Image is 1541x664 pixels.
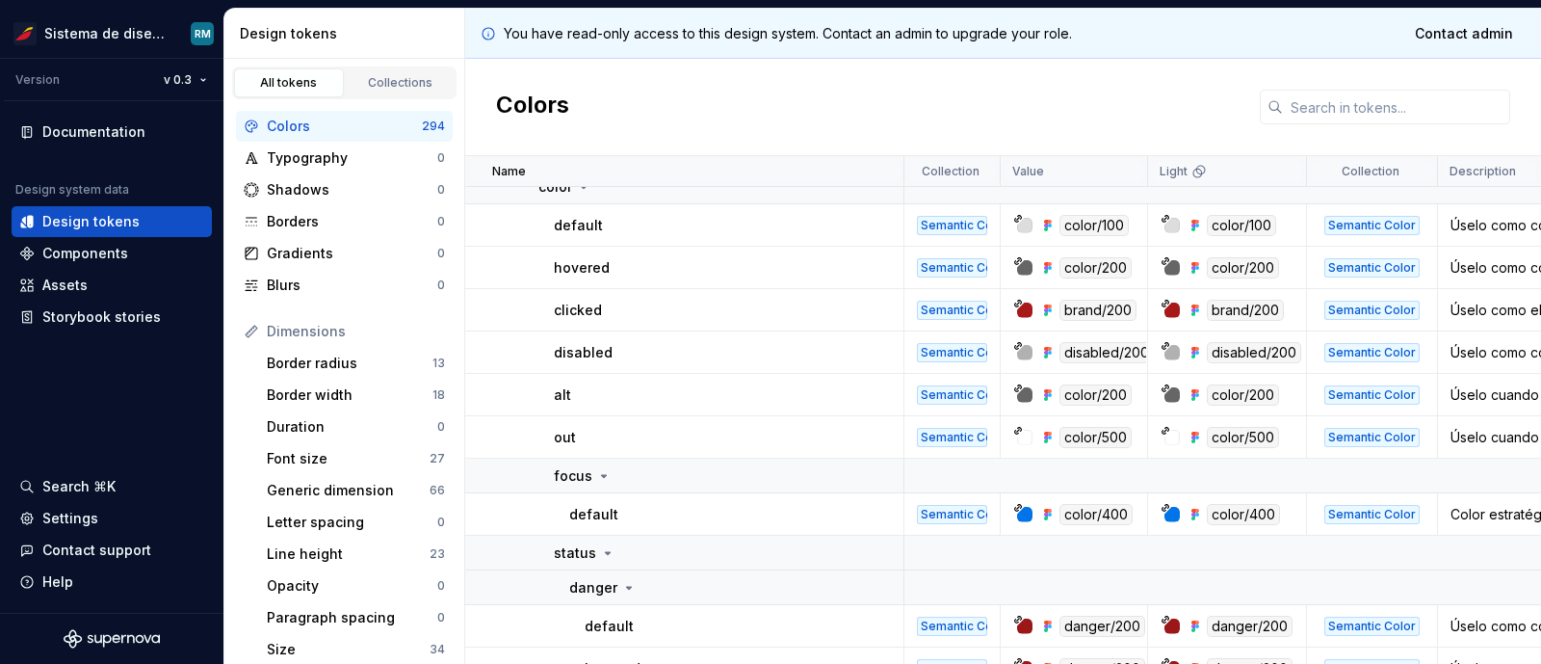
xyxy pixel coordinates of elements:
[1207,257,1279,279] div: color/200
[236,111,453,142] a: Colors294
[554,301,602,320] p: clicked
[1324,343,1420,362] div: Semantic Color
[267,449,430,468] div: Font size
[1059,427,1132,448] div: color/500
[42,572,73,592] div: Help
[236,206,453,237] a: Borders0
[195,26,211,41] div: RM
[1207,385,1279,406] div: color/200
[1415,24,1513,43] span: Contact admin
[267,576,437,596] div: Opacity
[267,244,437,263] div: Gradients
[267,513,437,532] div: Letter spacing
[422,119,445,134] div: 294
[1324,428,1420,447] div: Semantic Color
[1059,504,1133,525] div: color/400
[1324,617,1420,636] div: Semantic Color
[44,24,168,43] div: Sistema de diseño Iberia
[554,385,571,405] p: alt
[12,302,212,332] a: Storybook stories
[554,428,576,447] p: out
[554,216,603,235] p: default
[164,72,192,88] span: v 0.3
[267,544,430,564] div: Line height
[554,466,592,486] p: focus
[496,90,569,124] h2: Colors
[1342,164,1399,179] p: Collection
[267,180,437,199] div: Shadows
[917,617,987,636] div: Semantic Color
[1207,300,1284,321] div: brand/200
[437,515,445,530] div: 0
[1324,216,1420,235] div: Semantic Color
[1207,427,1279,448] div: color/500
[42,307,161,327] div: Storybook stories
[236,174,453,205] a: Shadows0
[64,629,160,649] svg: Supernova Logo
[1059,215,1129,236] div: color/100
[259,412,453,442] a: Duration0
[267,117,422,136] div: Colors
[259,507,453,538] a: Letter spacing0
[236,143,453,173] a: Typography0
[42,509,98,528] div: Settings
[1207,342,1301,363] div: disabled/200
[1402,16,1526,51] a: Contact admin
[917,385,987,405] div: Semantic Color
[1012,164,1044,179] p: Value
[236,238,453,269] a: Gradients0
[42,212,140,231] div: Design tokens
[12,270,212,301] a: Assets
[430,642,445,657] div: 34
[13,22,37,45] img: 55604660-494d-44a9-beb2-692398e9940a.png
[554,343,613,362] p: disabled
[259,539,453,570] a: Line height23
[267,276,437,295] div: Blurs
[1283,90,1510,124] input: Search in tokens...
[259,475,453,506] a: Generic dimension66
[554,258,610,278] p: hovered
[569,505,618,524] p: default
[259,602,453,633] a: Paragraph spacing0
[42,276,88,295] div: Assets
[585,617,634,636] p: default
[267,417,437,437] div: Duration
[569,578,617,598] p: danger
[432,356,445,371] div: 13
[259,443,453,474] a: Font size27
[12,206,212,237] a: Design tokens
[241,75,337,91] div: All tokens
[917,428,987,447] div: Semantic Color
[1160,164,1188,179] p: Light
[267,385,432,405] div: Border width
[12,503,212,534] a: Settings
[259,571,453,601] a: Opacity0
[267,354,432,373] div: Border radius
[1207,616,1293,637] div: danger/200
[1059,385,1132,406] div: color/200
[917,216,987,235] div: Semantic Color
[236,270,453,301] a: Blurs0
[4,13,220,54] button: Sistema de diseño IberiaRM
[267,481,430,500] div: Generic dimension
[42,541,151,560] div: Contact support
[1059,257,1132,279] div: color/200
[430,451,445,466] div: 27
[267,608,437,627] div: Paragraph spacing
[15,182,129,198] div: Design system data
[437,246,445,261] div: 0
[1450,164,1516,179] p: Description
[437,610,445,625] div: 0
[12,238,212,269] a: Components
[1324,258,1420,278] div: Semantic Color
[504,24,1072,43] p: You have read-only access to this design system. Contact an admin to upgrade your role.
[267,322,445,341] div: Dimensions
[259,348,453,379] a: Border radius13
[554,544,596,563] p: status
[12,117,212,147] a: Documentation
[155,66,216,93] button: v 0.3
[1324,385,1420,405] div: Semantic Color
[1324,505,1420,524] div: Semantic Color
[1207,504,1280,525] div: color/400
[15,72,60,88] div: Version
